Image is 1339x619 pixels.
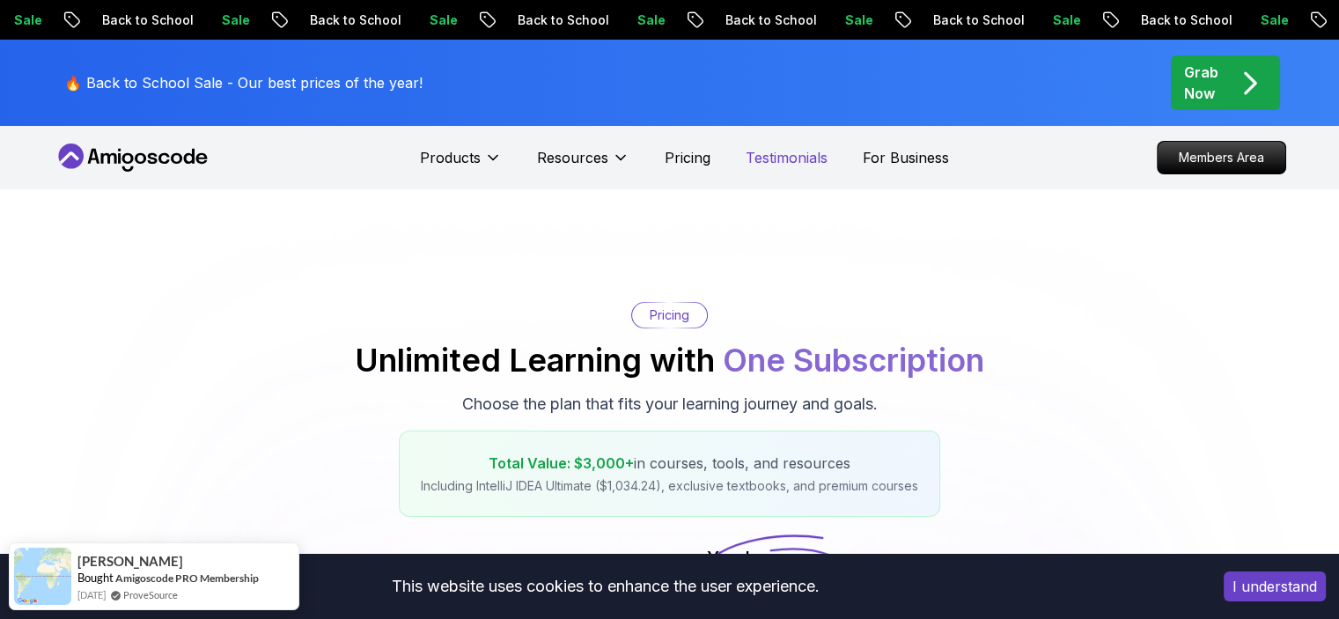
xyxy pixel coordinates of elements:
p: Choose the plan that fits your learning journey and goals. [462,392,878,416]
p: Back to School [1122,11,1241,29]
h2: Unlimited Learning with [355,343,984,378]
span: Total Value: $3,000+ [489,454,634,472]
button: Products [420,147,502,182]
p: Sale [1034,11,1090,29]
p: Sale [826,11,882,29]
span: [DATE] [77,587,106,602]
span: Bought [77,571,114,585]
a: Members Area [1157,141,1286,174]
img: provesource social proof notification image [14,548,71,605]
div: This website uses cookies to enhance the user experience. [13,567,1197,606]
a: For Business [863,147,949,168]
p: Sale [410,11,467,29]
span: [PERSON_NAME] [77,554,183,569]
p: 🔥 Back to School Sale - Our best prices of the year! [64,72,423,93]
p: Back to School [914,11,1034,29]
span: One Subscription [723,341,984,380]
a: Amigoscode PRO Membership [115,571,259,586]
button: Accept cookies [1224,571,1326,601]
p: in courses, tools, and resources [421,453,918,474]
p: Resources [537,147,608,168]
p: Products [420,147,481,168]
button: Resources [537,147,629,182]
p: Back to School [291,11,410,29]
p: Sale [618,11,674,29]
p: Back to School [706,11,826,29]
p: Pricing [650,306,689,324]
p: Sale [202,11,259,29]
p: Back to School [83,11,202,29]
p: Grab Now [1184,62,1218,104]
a: Pricing [665,147,710,168]
a: Testimonials [746,147,828,168]
p: Back to School [498,11,618,29]
p: Including IntelliJ IDEA Ultimate ($1,034.24), exclusive textbooks, and premium courses [421,477,918,495]
a: ProveSource [123,589,178,601]
p: Sale [1241,11,1298,29]
p: Members Area [1158,142,1285,173]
